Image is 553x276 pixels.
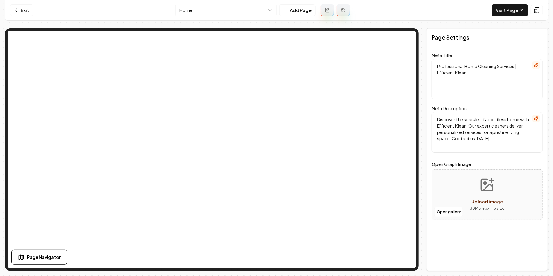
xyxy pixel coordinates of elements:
h2: Page Settings [432,33,469,42]
span: Upload image [471,199,503,204]
label: Open Graph Image [432,160,543,168]
a: Visit Page [492,4,528,16]
span: Page Navigator [27,254,61,260]
a: Exit [10,4,33,16]
p: 30 MB max file size [470,205,505,212]
label: Meta Title [432,52,452,58]
button: Regenerate page [337,4,350,16]
label: Meta Description [432,106,467,111]
button: Add admin page prompt [321,4,334,16]
button: Upload image [465,172,510,217]
button: Page Navigator [11,250,67,265]
button: Add Page [279,4,316,16]
button: Open gallery [434,207,463,217]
